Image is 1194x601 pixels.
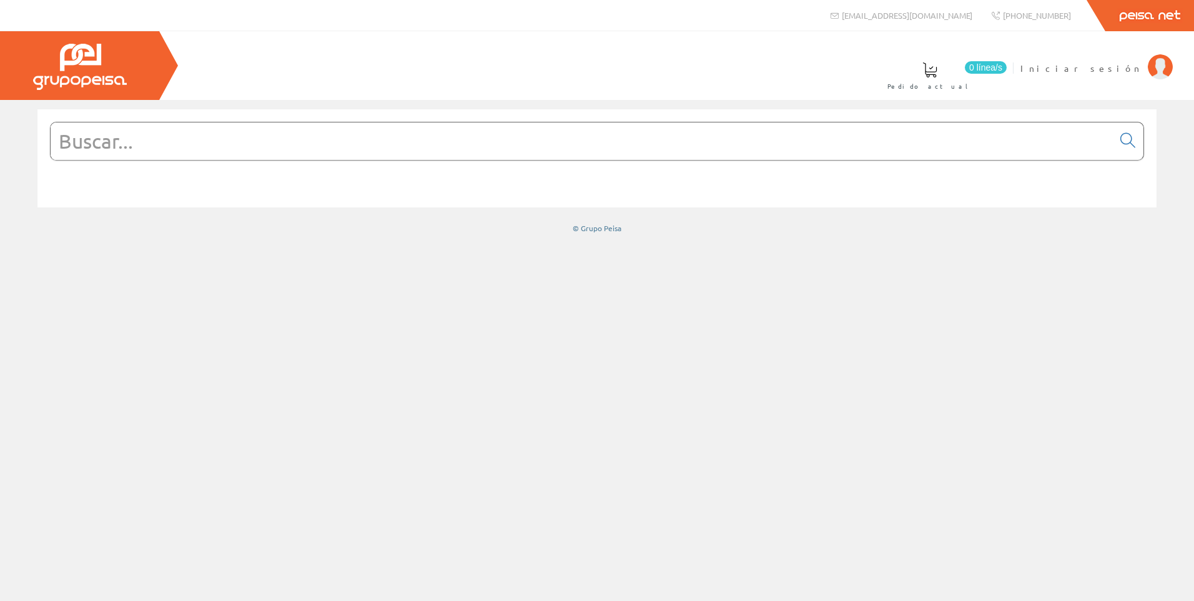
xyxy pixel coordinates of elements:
span: [EMAIL_ADDRESS][DOMAIN_NAME] [842,10,972,21]
span: Iniciar sesión [1020,62,1142,74]
img: Grupo Peisa [33,44,127,90]
div: © Grupo Peisa [37,223,1157,234]
input: Buscar... [51,122,1113,160]
a: Iniciar sesión [1020,52,1173,64]
span: 0 línea/s [965,61,1007,74]
span: [PHONE_NUMBER] [1003,10,1071,21]
span: Pedido actual [887,80,972,92]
